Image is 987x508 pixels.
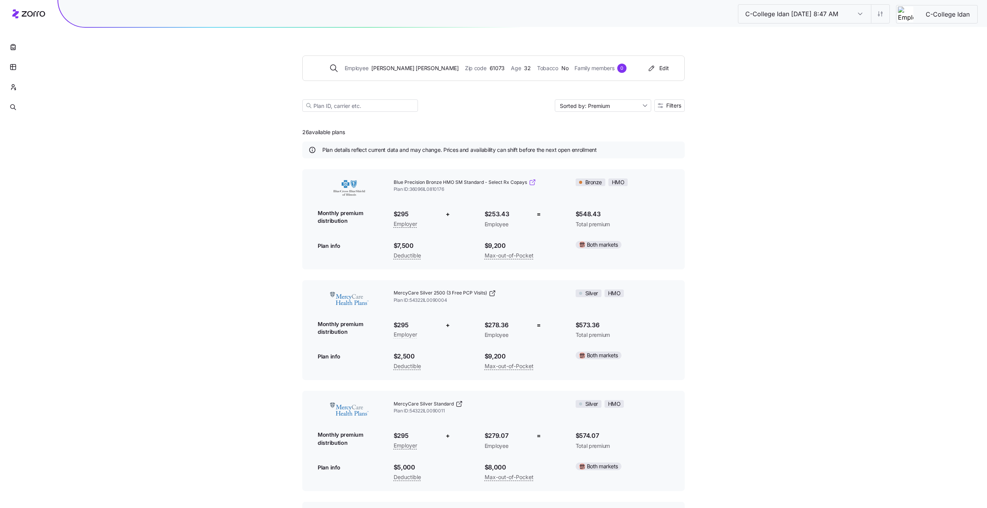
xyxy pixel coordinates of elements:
[871,5,889,23] button: Settings
[617,64,627,73] div: 0
[318,242,340,250] span: Plan info
[576,209,669,219] span: $548.43
[587,463,618,470] span: Both markets
[394,473,421,482] span: Deductible
[318,320,381,336] span: Monthly premium distribution
[394,401,454,407] span: MercyCare Silver Standard
[920,10,976,19] span: C-College Idan
[485,362,534,371] span: Max-out-of-Pocket
[531,209,546,219] div: =
[576,442,669,450] span: Total premium
[440,431,455,441] div: +
[531,320,546,330] div: =
[440,209,455,219] div: +
[345,64,369,72] span: Employee
[394,289,563,297] a: MercyCare Silver 2500 (3 Free PCP Visits)
[485,352,547,361] span: $9,200
[647,64,669,72] div: Edit
[608,400,621,407] span: HMO
[394,219,417,229] span: Employer
[394,209,435,219] span: $295
[394,400,563,408] a: MercyCare Silver Standard
[511,64,521,72] span: Age
[898,7,913,22] img: Employer logo
[576,431,669,441] span: $574.07
[576,320,669,330] span: $573.36
[587,241,618,248] span: Both markets
[394,186,563,193] span: Plan ID: 36096IL0810176
[440,320,455,330] div: +
[585,400,598,407] span: Silver
[585,290,598,297] span: Silver
[485,251,534,260] span: Max-out-of-Pocket
[371,64,458,72] span: [PERSON_NAME] [PERSON_NAME]
[394,297,563,304] span: Plan ID: 54322IL0090004
[644,62,672,74] button: Edit
[394,352,450,361] span: $2,500
[576,220,669,228] span: Total premium
[666,103,681,108] span: Filters
[555,99,651,112] input: Sort by
[394,320,435,330] span: $295
[394,290,487,296] span: MercyCare Silver 2500 (3 Free PCP Visits)
[394,251,421,260] span: Deductible
[394,441,417,450] span: Employer
[612,179,625,186] span: HMO
[485,331,526,339] span: Employee
[318,353,340,360] span: Plan info
[485,320,526,330] span: $278.36
[576,331,669,339] span: Total premium
[394,241,450,251] span: $7,500
[485,220,526,228] span: Employee
[318,400,381,419] img: MercyCare Health Plans
[318,209,381,225] span: Monthly premium distribution
[394,179,527,186] span: Blue Precision Bronze HMO SM Standard - Select Rx Copays
[465,64,487,72] span: Zip code
[318,431,381,447] span: Monthly premium distribution
[302,99,418,112] input: Plan ID, carrier etc.
[537,64,558,72] span: Tobacco
[302,128,345,136] span: 26 available plans
[485,241,547,251] span: $9,200
[394,362,421,371] span: Deductible
[485,442,526,450] span: Employee
[574,64,614,72] span: Family members
[524,64,531,72] span: 32
[394,408,563,414] span: Plan ID: 54322IL0090011
[485,463,547,472] span: $8,000
[608,290,621,297] span: HMO
[561,64,568,72] span: No
[585,179,602,186] span: Bronze
[485,473,534,482] span: Max-out-of-Pocket
[531,431,546,441] div: =
[318,464,340,471] span: Plan info
[318,178,381,197] img: Blue Cross and Blue Shield of Illinois
[485,209,526,219] span: $253.43
[485,431,526,441] span: $279.07
[318,289,381,308] img: MercyCare Health Plans
[394,178,563,186] a: Blue Precision Bronze HMO SM Standard - Select Rx Copays
[490,64,505,72] span: 61073
[394,463,450,472] span: $5,000
[654,99,685,112] button: Filters
[394,431,435,441] span: $295
[587,352,618,359] span: Both markets
[322,146,597,154] span: Plan details reflect current data and may change. Prices and availability can shift before the ne...
[394,330,417,339] span: Employer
